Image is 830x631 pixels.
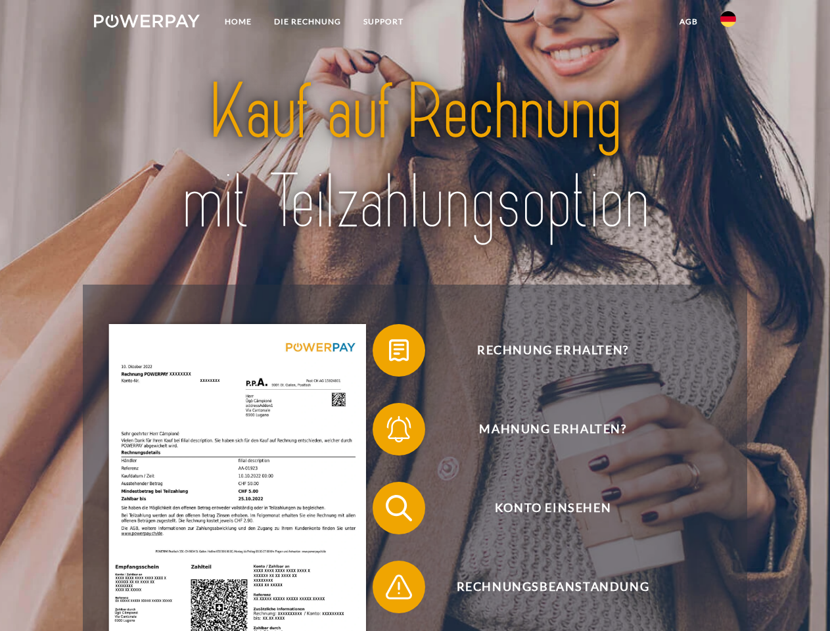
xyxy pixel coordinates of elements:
a: DIE RECHNUNG [263,10,352,34]
a: SUPPORT [352,10,415,34]
img: qb_bell.svg [382,413,415,446]
span: Konto einsehen [392,482,714,534]
button: Rechnungsbeanstandung [373,561,714,613]
img: qb_search.svg [382,492,415,525]
a: agb [668,10,709,34]
img: qb_warning.svg [382,571,415,603]
button: Mahnung erhalten? [373,403,714,456]
button: Konto einsehen [373,482,714,534]
img: logo-powerpay-white.svg [94,14,200,28]
button: Rechnung erhalten? [373,324,714,377]
span: Rechnung erhalten? [392,324,714,377]
span: Rechnungsbeanstandung [392,561,714,613]
a: Home [214,10,263,34]
img: title-powerpay_de.svg [126,63,704,252]
span: Mahnung erhalten? [392,403,714,456]
img: de [720,11,736,27]
img: qb_bill.svg [382,334,415,367]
